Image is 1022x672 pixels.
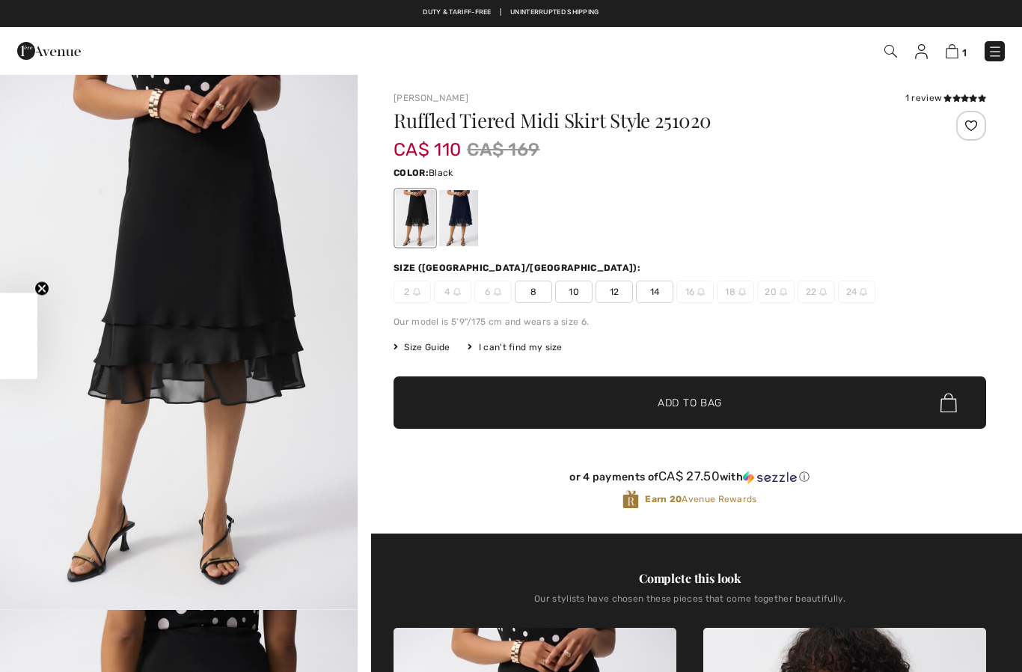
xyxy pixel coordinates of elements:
[467,136,539,163] span: CA$ 169
[439,190,478,246] div: Midnight Blue
[394,315,986,329] div: Our model is 5'9"/175 cm and wears a size 6.
[468,340,562,354] div: I can't find my size
[494,288,501,296] img: ring-m.svg
[636,281,673,303] span: 14
[394,281,431,303] span: 2
[757,281,795,303] span: 20
[394,261,643,275] div: Size ([GEOGRAPHIC_DATA]/[GEOGRAPHIC_DATA]):
[394,168,429,178] span: Color:
[555,281,593,303] span: 10
[798,281,835,303] span: 22
[413,288,420,296] img: ring-m.svg
[988,44,1003,59] img: Menu
[394,469,986,489] div: or 4 payments ofCA$ 27.50withSezzle Click to learn more about Sezzle
[394,469,986,484] div: or 4 payments of with
[34,281,49,296] button: Close teaser
[905,91,986,105] div: 1 review
[429,168,453,178] span: Black
[940,393,957,412] img: Bag.svg
[838,281,875,303] span: 24
[394,93,468,103] a: [PERSON_NAME]
[394,569,986,587] div: Complete this look
[860,288,867,296] img: ring-m.svg
[515,281,552,303] span: 8
[17,36,81,66] img: 1ère Avenue
[962,47,967,58] span: 1
[645,492,756,506] span: Avenue Rewards
[394,376,986,429] button: Add to Bag
[394,124,461,160] span: CA$ 110
[396,190,435,246] div: Black
[743,471,797,484] img: Sezzle
[453,288,461,296] img: ring-m.svg
[622,489,639,510] img: Avenue Rewards
[946,42,967,60] a: 1
[645,494,682,504] strong: Earn 20
[658,395,722,411] span: Add to Bag
[717,281,754,303] span: 18
[697,288,705,296] img: ring-m.svg
[819,288,827,296] img: ring-m.svg
[676,281,714,303] span: 16
[17,43,81,57] a: 1ère Avenue
[596,281,633,303] span: 12
[474,281,512,303] span: 6
[658,468,720,483] span: CA$ 27.50
[394,111,887,130] h1: Ruffled Tiered Midi Skirt Style 251020
[434,281,471,303] span: 4
[394,593,986,616] div: Our stylists have chosen these pieces that come together beautifully.
[738,288,746,296] img: ring-m.svg
[394,340,450,354] span: Size Guide
[946,44,958,58] img: Shopping Bag
[780,288,787,296] img: ring-m.svg
[915,44,928,59] img: My Info
[884,45,897,58] img: Search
